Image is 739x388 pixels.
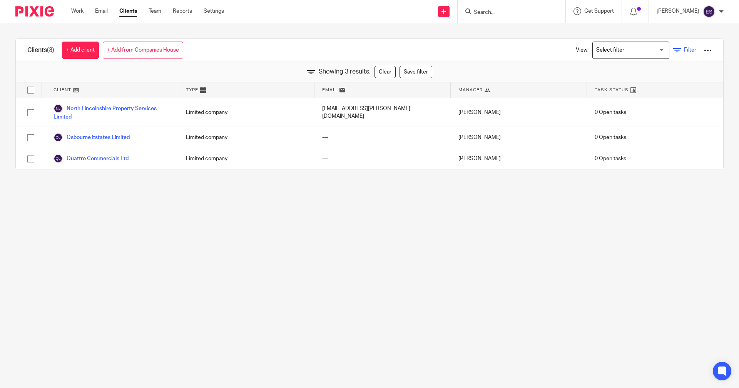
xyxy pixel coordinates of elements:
img: Pixie [15,6,54,17]
div: [EMAIL_ADDRESS][PERSON_NAME][DOMAIN_NAME] [314,98,451,127]
div: [PERSON_NAME] [451,148,587,169]
span: Filter [684,47,696,53]
div: [PERSON_NAME] [451,98,587,127]
div: Limited company [178,98,314,127]
img: svg%3E [54,133,63,142]
a: + Add client [62,42,99,59]
a: Osbourne Estates Limited [54,133,130,142]
img: svg%3E [54,104,63,113]
span: Showing 3 results. [319,67,371,76]
a: Save filter [400,66,432,78]
div: View: [564,39,712,62]
a: Reports [173,7,192,15]
span: Manager [458,87,483,93]
a: Email [95,7,108,15]
input: Search for option [594,43,665,57]
a: Settings [204,7,224,15]
span: 0 Open tasks [595,155,626,162]
p: [PERSON_NAME] [657,7,699,15]
a: Work [71,7,84,15]
span: Type [186,87,198,93]
a: Clear [375,66,396,78]
a: Quattro Commercials Ltd [54,154,129,163]
input: Select all [23,83,38,97]
span: Get Support [584,8,614,14]
span: 0 Open tasks [595,109,626,116]
div: Limited company [178,127,314,148]
div: --- [314,127,451,148]
img: svg%3E [703,5,715,18]
img: svg%3E [54,154,63,163]
span: Task Status [595,87,629,93]
span: (3) [47,47,54,53]
div: Search for option [592,42,669,59]
a: North Lincolnshire Property Services Limited [54,104,171,121]
span: Client [54,87,71,93]
a: + Add from Companies House [103,42,183,59]
h1: Clients [27,46,54,54]
div: Limited company [178,148,314,169]
a: Clients [119,7,137,15]
div: [PERSON_NAME] [451,127,587,148]
span: 0 Open tasks [595,134,626,141]
span: Email [322,87,338,93]
input: Search [473,9,542,16]
a: Team [149,7,161,15]
div: --- [314,148,451,169]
